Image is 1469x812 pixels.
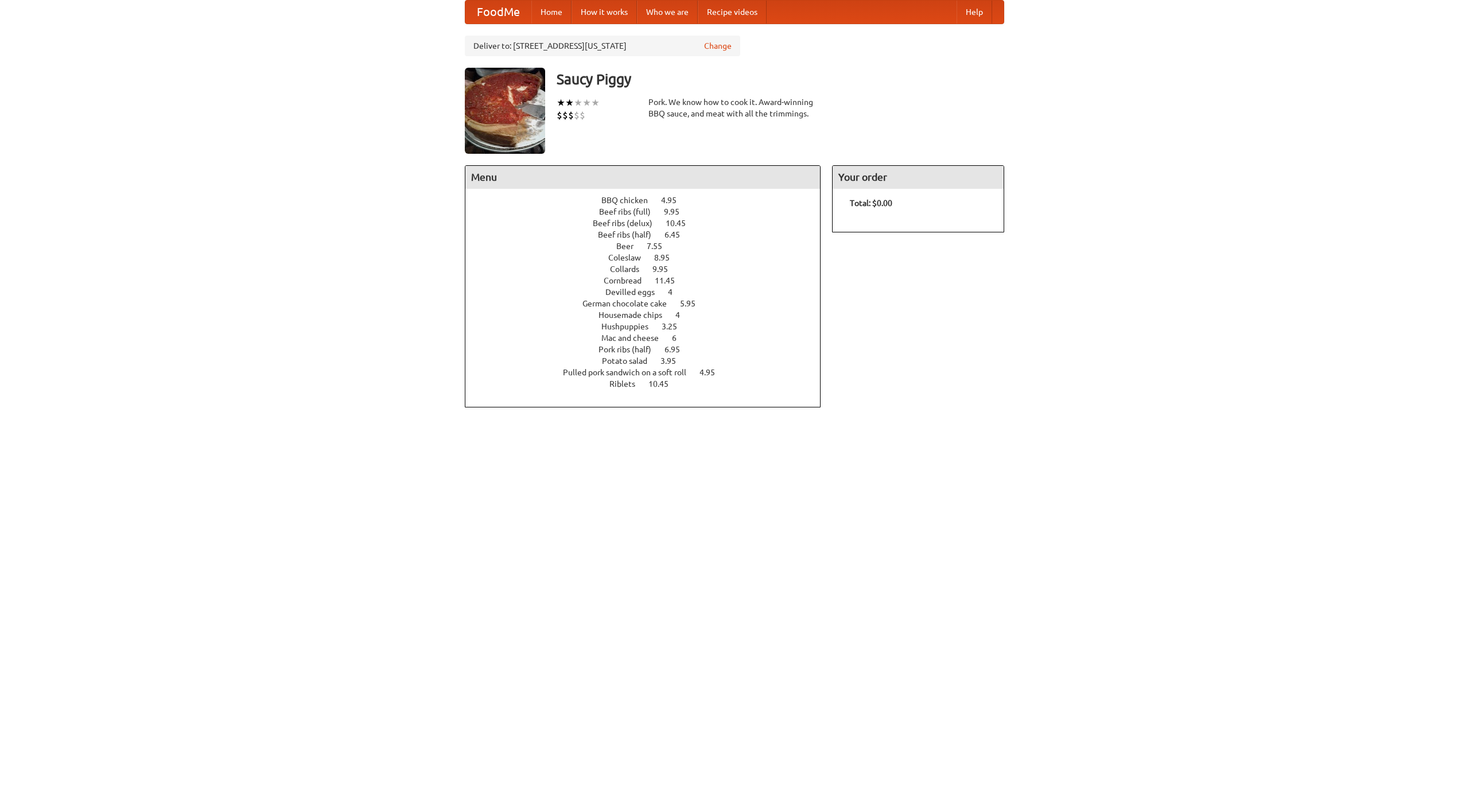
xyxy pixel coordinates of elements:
a: Hushpuppies 3.25 [601,322,698,331]
span: 4.95 [699,368,726,377]
a: Potato salad 3.95 [602,356,697,366]
span: 10.45 [666,219,697,228]
span: 4.95 [661,196,688,205]
a: Coleslaw 8.95 [608,253,691,262]
span: 4 [668,287,684,297]
span: 5.95 [680,299,707,308]
span: 6 [672,333,688,343]
span: 3.95 [660,356,687,366]
a: Recipe videos [698,1,767,24]
a: BBQ chicken 4.95 [601,196,698,205]
span: 9.95 [652,265,679,274]
span: 11.45 [655,276,686,285]
span: Cornbread [604,276,653,285]
a: Devilled eggs 4 [605,287,694,297]
span: Beef ribs (full) [599,207,662,216]
span: 10.45 [648,379,680,388]
span: Coleslaw [608,253,652,262]
a: Who we are [637,1,698,24]
span: 8.95 [654,253,681,262]
li: $ [580,109,585,122]
span: Devilled eggs [605,287,666,297]
li: ★ [582,96,591,109]
a: German chocolate cake 5.95 [582,299,717,308]
h4: Menu [465,166,820,189]
b: Total: $0.00 [850,199,892,208]
span: Mac and cheese [601,333,670,343]
div: Deliver to: [STREET_ADDRESS][US_STATE] [465,36,740,56]
span: Pork ribs (half) [599,345,663,354]
a: Beer 7.55 [616,242,683,251]
span: 6.45 [664,230,691,239]
span: 6.95 [664,345,691,354]
a: Mac and cheese 6 [601,333,698,343]
a: Collards 9.95 [610,265,689,274]
span: Housemade chips [599,310,674,320]
span: Beer [616,242,645,251]
a: Beef ribs (full) 9.95 [599,207,701,216]
span: 3.25 [662,322,689,331]
span: 9.95 [664,207,691,216]
span: German chocolate cake [582,299,678,308]
h4: Your order [833,166,1004,189]
span: BBQ chicken [601,196,659,205]
a: Cornbread 11.45 [604,276,696,285]
span: Riblets [609,379,647,388]
li: $ [568,109,574,122]
a: Home [531,1,572,24]
span: Beef ribs (half) [598,230,663,239]
li: ★ [557,96,565,109]
a: How it works [572,1,637,24]
img: angular.jpg [465,68,545,154]
li: $ [574,109,580,122]
li: $ [562,109,568,122]
a: Beef ribs (half) 6.45 [598,230,701,239]
a: Housemade chips 4 [599,310,701,320]
h3: Saucy Piggy [557,68,1004,91]
a: Help [957,1,992,24]
span: 4 [675,310,691,320]
span: Collards [610,265,651,274]
span: Potato salad [602,356,659,366]
li: ★ [574,96,582,109]
span: Beef ribs (delux) [593,219,664,228]
a: FoodMe [465,1,531,24]
li: ★ [565,96,574,109]
a: Riblets 10.45 [609,379,690,388]
a: Change [704,40,732,52]
a: Beef ribs (delux) 10.45 [593,219,707,228]
a: Pulled pork sandwich on a soft roll 4.95 [563,368,736,377]
span: 7.55 [647,242,674,251]
li: ★ [591,96,600,109]
li: $ [557,109,562,122]
span: Hushpuppies [601,322,660,331]
span: Pulled pork sandwich on a soft roll [563,368,698,377]
div: Pork. We know how to cook it. Award-winning BBQ sauce, and meat with all the trimmings. [648,96,821,119]
a: Pork ribs (half) 6.95 [599,345,701,354]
